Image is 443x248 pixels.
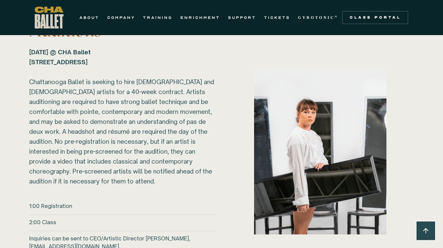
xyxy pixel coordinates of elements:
strong: GYROTONIC [298,15,335,20]
a: SUPPORT [228,14,256,22]
div: Chattanooga Ballet is seeking to hire [DEMOGRAPHIC_DATA] and [DEMOGRAPHIC_DATA] artists for a 40-... [29,47,216,186]
a: TRAINING [143,14,172,22]
a: ENRICHMENT [180,14,220,22]
h6: 1:00 Registration [29,202,72,210]
h6: 2:00 Class [29,218,56,226]
a: GYROTONIC® [298,14,338,22]
a: home [35,7,64,28]
a: Class Portal [342,11,408,24]
sup: ® [335,15,338,18]
a: COMPANY [107,14,135,22]
strong: [DATE] @ CHA Ballet [STREET_ADDRESS] ‍ [29,48,91,66]
a: TICKETS [264,14,290,22]
div: Class Portal [346,15,404,20]
h3: Auditions [29,21,216,40]
a: ABOUT [79,14,99,22]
